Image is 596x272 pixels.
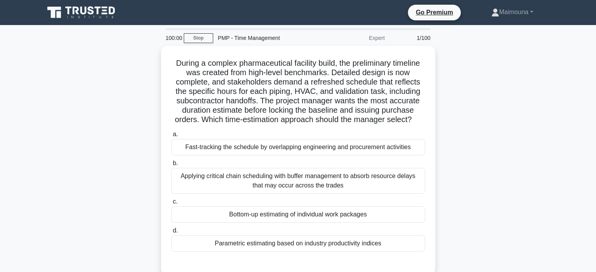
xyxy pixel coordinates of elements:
div: 100:00 [161,30,184,46]
div: Fast-tracking the schedule by overlapping engineering and procurement activities [171,139,425,155]
span: d. [173,227,178,234]
div: Applying critical chain scheduling with buffer management to absorb resource delays that may occu... [171,168,425,194]
a: Go Premium [411,7,458,17]
div: Parametric estimating based on industry productivity indices [171,235,425,252]
a: Stop [184,33,213,43]
div: 1/100 [389,30,435,46]
div: Bottom-up estimating of individual work packages [171,206,425,223]
h5: During a complex pharmaceutical facility build, the preliminary timeline was created from high-le... [170,58,426,125]
div: Expert [321,30,389,46]
span: b. [173,160,178,166]
span: c. [173,198,178,205]
a: Maimouna [473,4,552,20]
div: PMP - Time Management [213,30,321,46]
span: a. [173,131,178,137]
